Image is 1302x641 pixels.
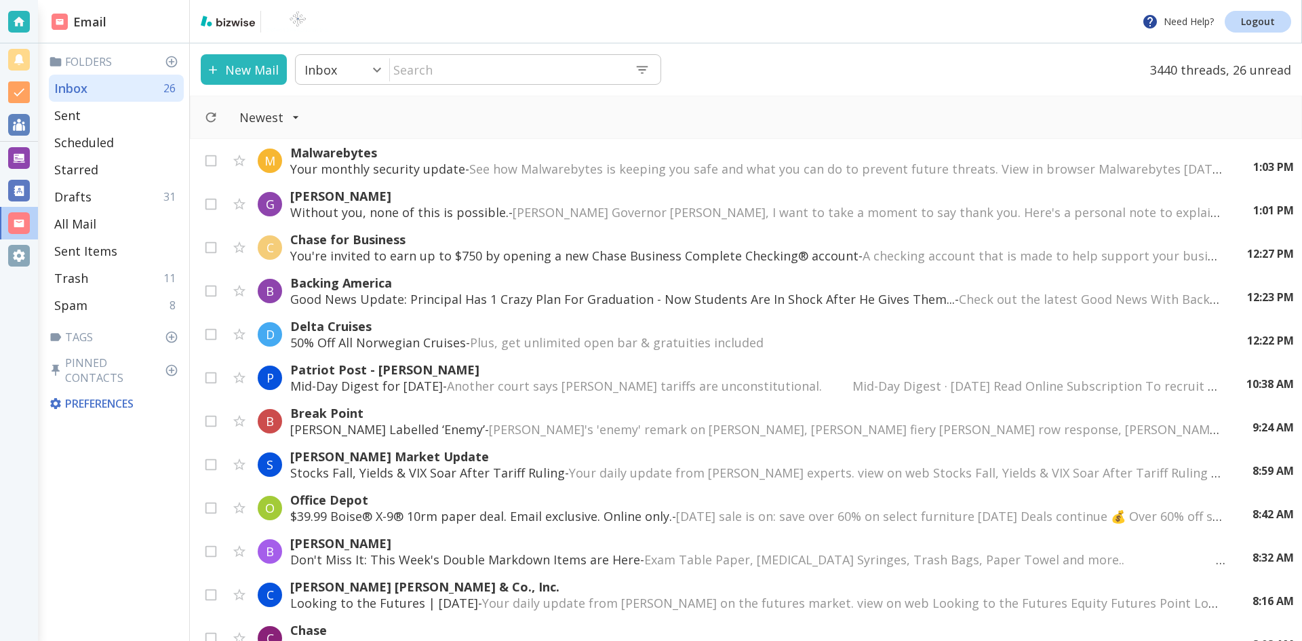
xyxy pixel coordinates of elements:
p: M [264,153,275,169]
p: 8:16 AM [1252,594,1294,608]
p: Delta Cruises [290,318,1220,334]
p: 50% Off All Norwegian Cruises - [290,334,1220,351]
p: B [266,283,274,299]
p: S [267,457,273,473]
p: G [266,196,275,212]
p: O [265,500,275,516]
p: 1:03 PM [1253,159,1294,174]
button: New Mail [201,54,287,85]
p: [PERSON_NAME] Labelled ‘Enemy’ - [290,421,1225,438]
p: Patriot Post - [PERSON_NAME] [290,362,1219,378]
p: P [267,370,274,386]
p: 31 [163,189,181,204]
div: Inbox26 [49,75,184,102]
p: 12:22 PM [1247,333,1294,348]
p: [PERSON_NAME] [PERSON_NAME] & Co., Inc. [290,579,1225,595]
p: Trash [54,270,88,286]
p: 9:24 AM [1252,420,1294,435]
div: Sent [49,102,184,129]
img: bizwise [201,16,255,26]
div: Scheduled [49,129,184,156]
div: Spam8 [49,292,184,319]
p: 12:27 PM [1247,246,1294,261]
p: Logout [1241,17,1275,26]
div: Drafts31 [49,183,184,210]
p: Malwarebytes [290,144,1226,161]
p: Break Point [290,405,1225,421]
p: 12:23 PM [1247,290,1294,305]
p: All Mail [54,216,96,232]
p: Mid-Day Digest for [DATE] - [290,378,1219,394]
p: Good News Update: Principal Has 1 Crazy Plan For Graduation - Now Students Are In Shock After He ... [290,291,1220,307]
p: 8:42 AM [1252,507,1294,522]
p: Chase for Business [290,231,1220,248]
button: Filter [226,102,313,132]
img: DashboardSidebarEmail.svg [52,14,68,30]
p: Sent Items [54,243,117,259]
div: Trash11 [49,265,184,292]
p: You're invited to earn up to $750 by opening a new Chase Business Complete Checking® account - [290,248,1220,264]
div: All Mail [49,210,184,237]
p: Need Help? [1142,14,1214,30]
p: $39.99 Boise® X-9® 10rm paper deal. Email exclusive. Online only. - [290,508,1225,524]
h2: Email [52,13,106,31]
p: Without you, none of this is possible. - [290,204,1226,220]
p: 8:59 AM [1252,463,1294,478]
p: B [266,543,274,560]
p: Inbox [304,62,337,78]
p: Chase [290,622,1225,638]
input: Search [390,56,624,83]
p: 11 [163,271,181,286]
p: Scheduled [54,134,114,151]
p: C [267,587,274,603]
p: Office Depot [290,492,1225,508]
p: 26 [163,81,181,96]
p: B [266,413,274,429]
p: Tags [49,330,184,345]
a: Logout [1225,11,1291,33]
span: Plus, get unlimited open bar & gratuities included ͏ ͏ ͏ ͏ ͏ ͏ ͏ ͏ ͏ ͏ ͏ ͏ ͏ ͏ ͏ ͏ ͏ ͏ ͏ ͏ ͏ ͏ ͏ ... [470,334,1011,351]
p: 8 [170,298,181,313]
p: Your monthly security update - [290,161,1226,177]
p: Backing America [290,275,1220,291]
p: Preferences [49,396,181,411]
p: Spam [54,297,87,313]
div: Starred [49,156,184,183]
img: BioTech International [267,11,329,33]
p: Pinned Contacts [49,355,184,385]
div: Sent Items [49,237,184,265]
p: 10:38 AM [1246,376,1294,391]
p: [PERSON_NAME] [290,188,1226,204]
p: Sent [54,107,81,123]
p: Starred [54,161,98,178]
p: 3440 threads, 26 unread [1142,54,1291,85]
p: Drafts [54,189,92,205]
p: [PERSON_NAME] [290,535,1225,551]
p: Don't Miss It: This Week's Double Markdown Items are Here - [290,551,1225,568]
div: Preferences [46,391,184,416]
p: Looking to the Futures | [DATE] - [290,595,1225,611]
p: 1:01 PM [1253,203,1294,218]
p: Inbox [54,80,87,96]
p: 8:32 AM [1252,550,1294,565]
p: C [267,239,274,256]
p: [PERSON_NAME] Market Update [290,448,1225,465]
p: Stocks Fall, Yields & VIX Soar After Tariff Ruling - [290,465,1225,481]
p: Folders [49,54,184,69]
button: Refresh [199,105,223,130]
p: D [266,326,275,343]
